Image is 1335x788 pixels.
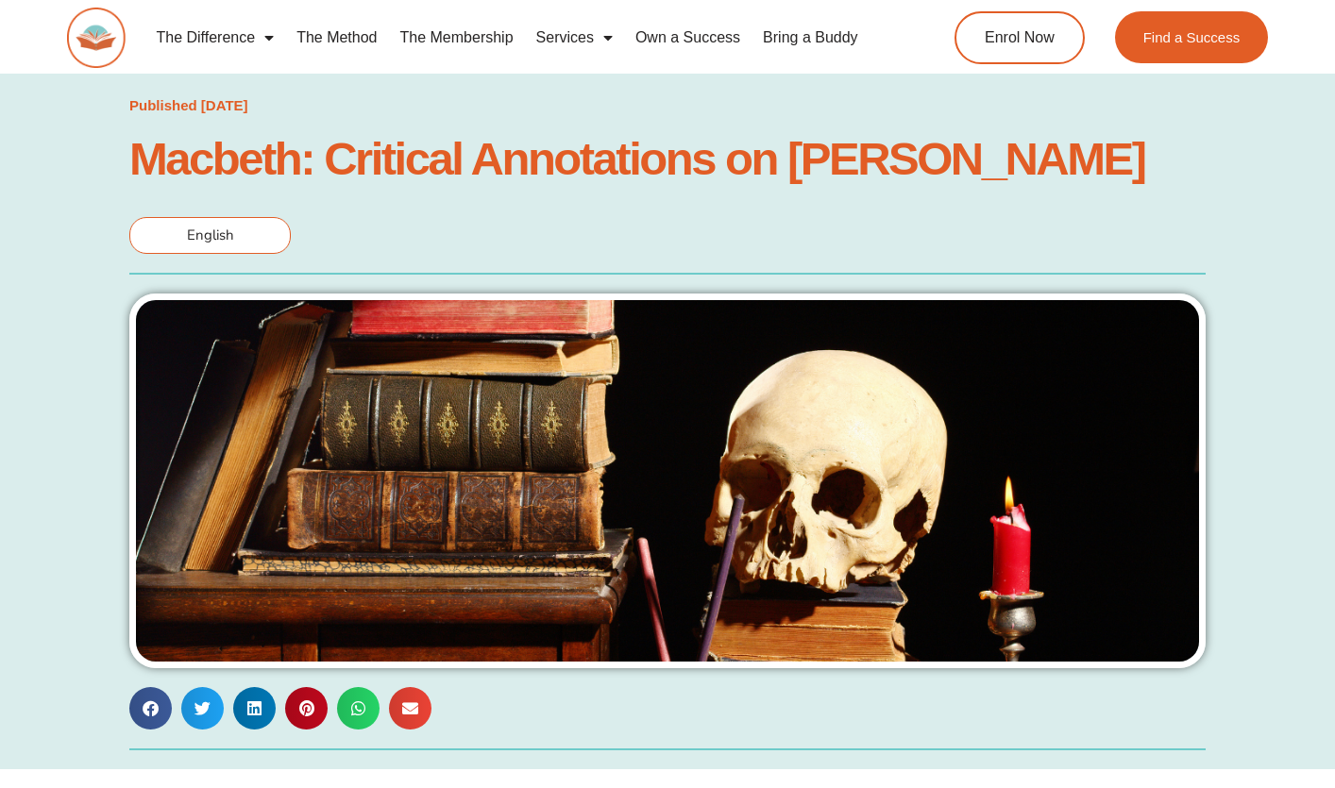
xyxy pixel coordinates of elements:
[144,16,285,59] a: The Difference
[1115,11,1269,63] a: Find a Success
[285,687,328,729] div: Share on pinterest
[181,687,224,729] div: Share on twitter
[389,687,431,729] div: Share on email
[129,97,197,113] span: Published
[752,16,870,59] a: Bring a Buddy
[1143,30,1241,44] span: Find a Success
[129,687,172,729] div: Share on facebook
[129,293,1206,668] img: Macbeth Annotations
[201,97,248,113] time: [DATE]
[337,687,380,729] div: Share on whatsapp
[233,687,276,729] div: Share on linkedin
[285,16,388,59] a: The Method
[129,138,1206,179] h1: Macbeth: Critical Annotations on [PERSON_NAME]
[144,16,886,59] nav: Menu
[389,16,525,59] a: The Membership
[525,16,624,59] a: Services
[624,16,752,59] a: Own a Success
[955,11,1085,64] a: Enrol Now
[985,30,1055,45] span: Enrol Now
[187,226,234,244] span: English
[129,92,248,119] a: Published [DATE]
